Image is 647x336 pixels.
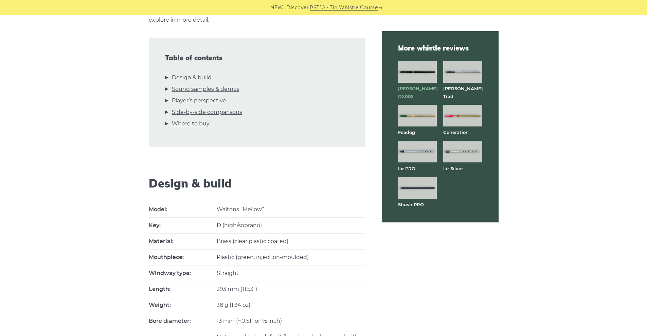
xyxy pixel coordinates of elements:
strong: Bore diameter: [149,318,191,324]
strong: Length: [149,286,170,292]
a: Where to buy [172,119,210,128]
td: 13 mm (~ 0.51″ or ½ inch) [217,313,365,329]
span: Discover [286,4,309,12]
strong: Material: [149,238,174,244]
td: 38 g (1.34 oz) [217,297,365,313]
img: Shuh PRO tin whistle full front view [398,177,437,199]
th: M [149,202,217,218]
a: Feadog [398,130,415,135]
img: Lir PRO aluminum tin whistle full front view [398,141,437,162]
td: Plastic (green, injection-moulded) [217,250,365,265]
a: Design & build [172,73,212,82]
strong: odel: [154,206,167,213]
a: [PERSON_NAME] DX005 [398,86,438,99]
strong: Weight: [149,302,171,308]
a: Player’s perspective [172,96,226,105]
img: Lir Silver tin whistle full front view [443,141,482,162]
strong: Key: [149,222,161,229]
img: Generation brass tin whistle full front view [443,105,482,126]
td: D (high/soprano) [217,218,365,234]
img: Dixon Trad tin whistle full front view [443,61,482,83]
a: Shush PRO [398,202,424,207]
strong: Mouthpiece: [149,254,184,260]
td: Brass (clear plastic coated) [217,234,365,250]
a: Lir PRO [398,166,415,171]
a: PST10 - Tin Whistle Course [310,4,378,12]
span: More whistle reviews [398,43,482,53]
td: Straight [217,265,365,281]
a: Lir Silver [443,166,463,171]
a: Side-by-side comparisons [172,108,242,117]
td: 293 mm (11.53″) [217,281,365,297]
img: Feadog brass tin whistle full front view [398,105,437,126]
th: Waltons “Mellow” [217,202,365,218]
strong: Windway type: [149,270,191,276]
img: Dixon DX005 tin whistle full front view [398,61,437,83]
span: Table of contents [165,54,349,62]
a: [PERSON_NAME] Trad [443,86,483,99]
a: Generation [443,130,469,135]
strong: Design & build [149,176,232,191]
span: NEW: [270,4,284,12]
a: Sound samples & demos [172,85,239,94]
